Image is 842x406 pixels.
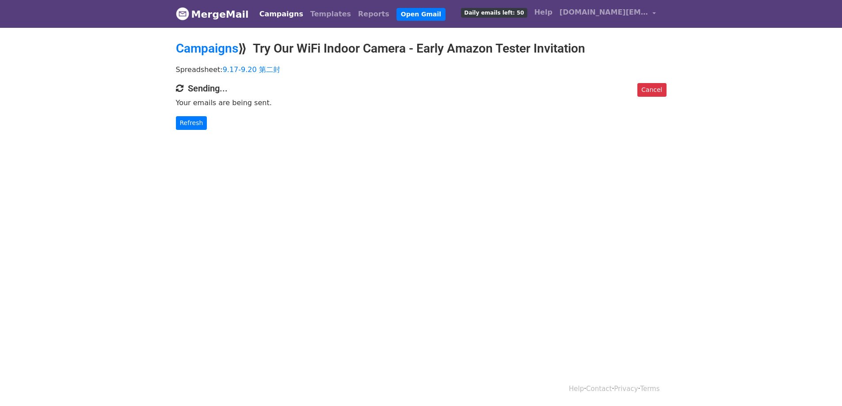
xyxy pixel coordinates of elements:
p: Spreadsheet: [176,65,667,74]
a: MergeMail [176,5,249,23]
a: Refresh [176,116,207,130]
a: [DOMAIN_NAME][EMAIL_ADDRESS][PERSON_NAME][DOMAIN_NAME] [556,4,659,24]
h4: Sending... [176,83,667,94]
span: [DOMAIN_NAME][EMAIL_ADDRESS][PERSON_NAME][DOMAIN_NAME] [560,7,648,18]
a: Templates [307,5,354,23]
h2: ⟫ Try Our WiFi Indoor Camera - Early Amazon Tester Invitation [176,41,667,56]
a: 9.17-9.20 第二封 [223,65,280,74]
a: Open Gmail [396,8,446,21]
a: Campaigns [256,5,307,23]
img: MergeMail logo [176,7,189,20]
a: Terms [640,385,659,393]
a: Cancel [637,83,666,97]
a: Help [531,4,556,21]
a: Contact [586,385,612,393]
a: Reports [354,5,393,23]
p: Your emails are being sent. [176,98,667,107]
a: Privacy [614,385,638,393]
a: Campaigns [176,41,238,56]
span: Daily emails left: 50 [461,8,527,18]
a: Daily emails left: 50 [457,4,530,21]
a: Help [569,385,584,393]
